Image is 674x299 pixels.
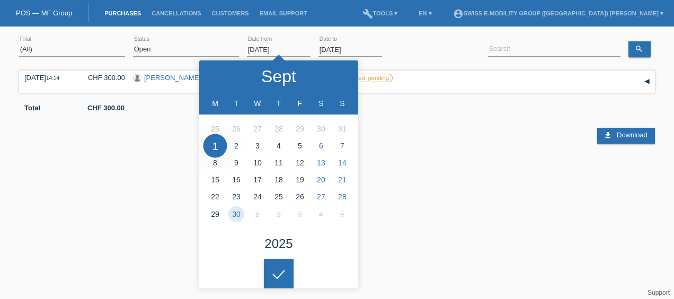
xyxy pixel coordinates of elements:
a: account_circleSwiss E-Mobility Group ([GEOGRAPHIC_DATA]) [PERSON_NAME] ▾ [448,10,669,16]
label: unconfirmed, pending [329,74,393,82]
a: search [628,41,651,57]
a: [PERSON_NAME] [144,74,201,82]
div: [DATE] [24,74,67,82]
a: Support [648,289,670,296]
a: Email Support [254,10,313,16]
a: Cancellations [146,10,206,16]
div: CHF 300.00 [75,74,125,82]
a: Purchases [99,10,146,16]
b: Total [24,104,40,112]
a: download Download [597,128,654,144]
i: search [635,45,643,53]
div: expand/collapse [639,74,655,90]
a: Customers [207,10,254,16]
i: download [604,131,612,139]
span: 14:14 [46,75,59,81]
div: 2025 [264,238,292,250]
i: account_circle [453,8,464,19]
b: CHF 300.00 [87,104,125,112]
a: buildTools ▾ [357,10,403,16]
i: build [362,8,373,19]
a: EN ▾ [413,10,437,16]
a: POS — MF Group [16,9,72,17]
span: Download [617,131,648,139]
div: Sept [261,68,296,85]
